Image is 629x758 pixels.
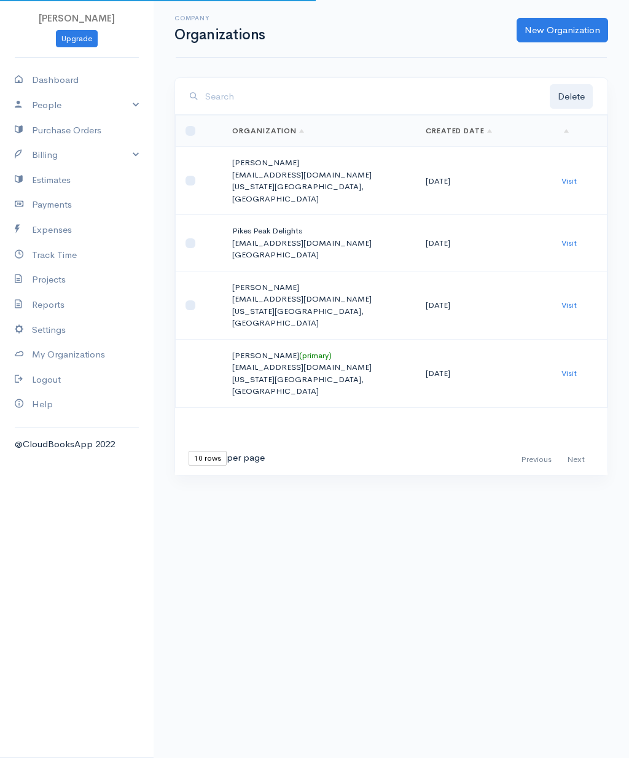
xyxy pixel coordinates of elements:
[232,361,406,373] p: [EMAIL_ADDRESS][DOMAIN_NAME]
[205,84,550,109] input: Search
[561,176,577,186] a: Visit
[561,238,577,248] a: Visit
[561,368,577,378] a: Visit
[232,293,406,305] p: [EMAIL_ADDRESS][DOMAIN_NAME]
[561,300,577,310] a: Visit
[15,437,139,451] div: @CloudBooksApp 2022
[232,126,305,136] a: Organization
[232,237,406,249] p: [EMAIL_ADDRESS][DOMAIN_NAME]
[299,350,332,361] span: (primary)
[416,215,552,272] td: [DATE]
[416,339,552,407] td: [DATE]
[189,451,265,466] div: per page
[56,30,98,48] a: Upgrade
[232,373,406,397] p: [US_STATE][GEOGRAPHIC_DATA], [GEOGRAPHIC_DATA]
[222,215,416,272] td: Pikes Peak Delights
[39,12,115,24] span: [PERSON_NAME]
[416,147,552,215] td: [DATE]
[222,339,416,407] td: [PERSON_NAME]
[222,271,416,339] td: [PERSON_NAME]
[550,84,593,109] button: Delete
[232,249,406,261] p: [GEOGRAPHIC_DATA]
[416,271,552,339] td: [DATE]
[232,181,406,205] p: [US_STATE][GEOGRAPHIC_DATA], [GEOGRAPHIC_DATA]
[222,147,416,215] td: [PERSON_NAME]
[426,126,493,136] a: Created Date
[174,15,265,21] h6: Company
[174,27,265,42] h1: Organizations
[232,305,406,329] p: [US_STATE][GEOGRAPHIC_DATA], [GEOGRAPHIC_DATA]
[517,18,608,43] a: New Organization
[232,169,406,181] p: [EMAIL_ADDRESS][DOMAIN_NAME]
